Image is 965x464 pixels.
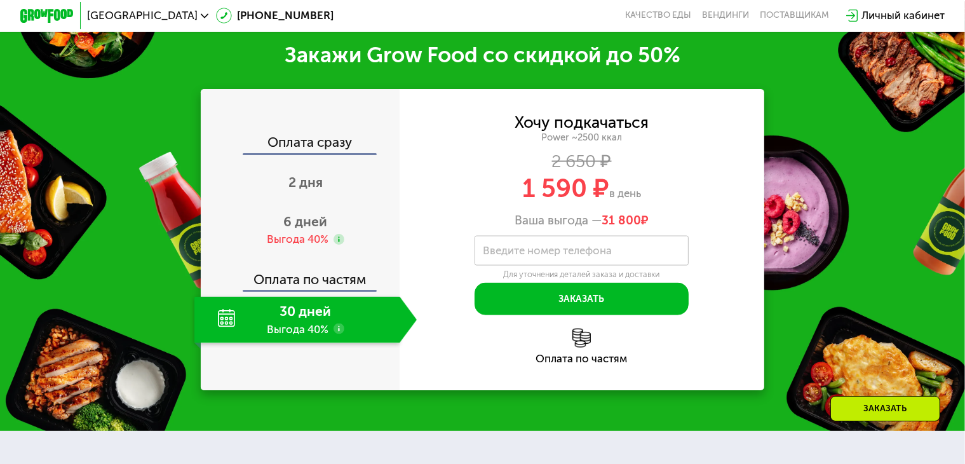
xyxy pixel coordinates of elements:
a: Вендинги [702,10,749,21]
span: 31 800 [602,213,641,228]
div: Оплата по частям [203,259,400,290]
div: Хочу подкачаться [515,115,649,130]
div: Выгода 40% [267,232,328,247]
span: 2 дня [288,174,323,190]
div: 2 650 ₽ [400,154,764,168]
button: Заказать [475,283,689,315]
div: Оплата сразу [203,135,400,153]
div: Для уточнения деталей заказа и доставки [475,270,689,280]
a: Качество еды [625,10,691,21]
div: Личный кабинет [861,8,945,24]
img: l6xcnZfty9opOoJh.png [572,329,591,348]
span: ₽ [602,213,649,228]
div: Заказать [830,396,940,421]
div: Power ~2500 ккал [400,132,764,144]
span: 1 590 ₽ [522,173,610,203]
div: Оплата по частям [400,353,764,364]
div: Ваша выгода — [400,213,764,228]
a: [PHONE_NUMBER] [216,8,334,24]
span: в день [610,187,642,200]
div: поставщикам [760,10,829,21]
label: Введите номер телефона [483,247,612,255]
span: 6 дней [284,214,328,229]
span: [GEOGRAPHIC_DATA] [87,10,198,21]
